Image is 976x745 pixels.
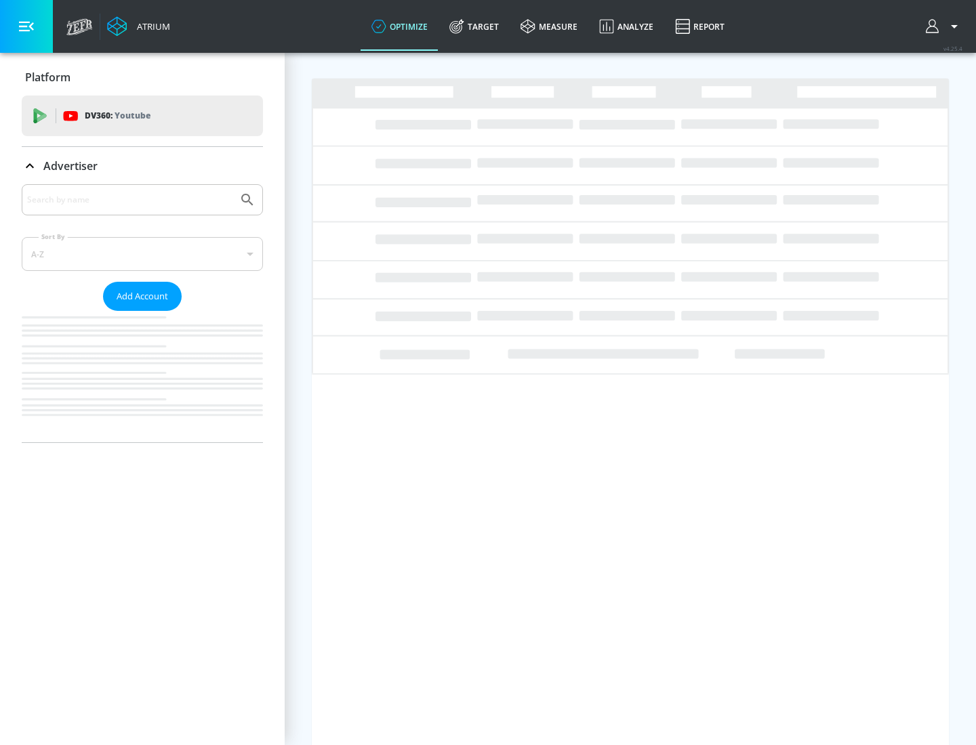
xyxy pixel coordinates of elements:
div: Advertiser [22,184,263,442]
nav: list of Advertiser [22,311,263,442]
div: Platform [22,58,263,96]
a: Analyze [588,2,664,51]
input: Search by name [27,191,232,209]
span: v 4.25.4 [943,45,962,52]
div: DV360: Youtube [22,95,263,136]
div: Advertiser [22,147,263,185]
p: DV360: [85,108,150,123]
p: Youtube [115,108,150,123]
a: Report [664,2,735,51]
label: Sort By [39,232,68,241]
p: Platform [25,70,70,85]
a: optimize [361,2,439,51]
div: Atrium [131,20,170,33]
button: Add Account [103,282,182,311]
span: Add Account [117,289,168,304]
p: Advertiser [43,158,98,173]
a: Atrium [107,16,170,37]
div: A-Z [22,237,263,271]
a: Target [439,2,510,51]
a: measure [510,2,588,51]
